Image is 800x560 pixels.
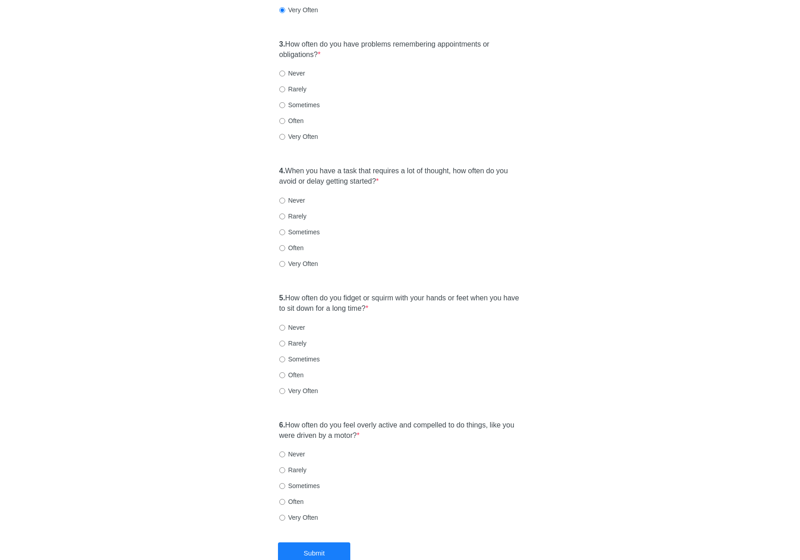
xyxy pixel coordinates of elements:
[279,243,304,252] label: Often
[279,451,285,457] input: Never
[279,481,320,490] label: Sometimes
[279,167,285,175] strong: 4.
[279,100,320,109] label: Sometimes
[279,39,521,60] label: How often do you have problems remembering appointments or obligations?
[279,132,318,141] label: Very Often
[279,325,285,331] input: Never
[279,467,285,473] input: Rarely
[279,261,285,267] input: Very Often
[279,5,318,14] label: Very Often
[279,323,305,332] label: Never
[279,40,285,48] strong: 3.
[279,7,285,13] input: Very Often
[279,421,285,429] strong: 6.
[279,166,521,187] label: When you have a task that requires a lot of thought, how often do you avoid or delay getting star...
[279,134,285,140] input: Very Often
[279,85,306,94] label: Rarely
[279,356,285,362] input: Sometimes
[279,370,304,380] label: Often
[279,245,285,251] input: Often
[279,420,521,441] label: How often do you feel overly active and compelled to do things, like you were driven by a motor?
[279,497,304,506] label: Often
[279,198,285,204] input: Never
[279,450,305,459] label: Never
[279,513,318,522] label: Very Often
[279,228,320,237] label: Sometimes
[279,102,285,108] input: Sometimes
[279,196,305,205] label: Never
[279,499,285,505] input: Often
[279,465,306,475] label: Rarely
[279,386,318,395] label: Very Often
[279,86,285,92] input: Rarely
[279,515,285,521] input: Very Often
[279,69,305,78] label: Never
[279,388,285,394] input: Very Often
[279,118,285,124] input: Often
[279,116,304,125] label: Often
[279,212,306,221] label: Rarely
[279,294,285,302] strong: 5.
[279,71,285,76] input: Never
[279,355,320,364] label: Sometimes
[279,372,285,378] input: Often
[279,229,285,235] input: Sometimes
[279,293,521,314] label: How often do you fidget or squirm with your hands or feet when you have to sit down for a long time?
[279,341,285,346] input: Rarely
[279,339,306,348] label: Rarely
[279,483,285,489] input: Sometimes
[279,214,285,219] input: Rarely
[279,259,318,268] label: Very Often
